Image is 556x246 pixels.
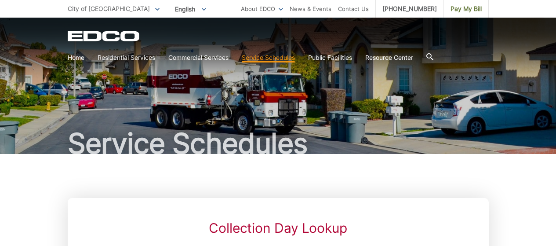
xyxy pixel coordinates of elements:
[242,53,295,62] a: Service Schedules
[338,4,369,14] a: Contact Us
[168,53,229,62] a: Commercial Services
[241,4,283,14] a: About EDCO
[451,4,482,14] span: Pay My Bill
[168,2,213,16] span: English
[68,31,141,41] a: EDCD logo. Return to the homepage.
[290,4,331,14] a: News & Events
[365,53,413,62] a: Resource Center
[139,220,417,236] h2: Collection Day Lookup
[68,53,84,62] a: Home
[308,53,352,62] a: Public Facilities
[98,53,155,62] a: Residential Services
[68,129,489,158] h1: Service Schedules
[68,5,150,12] span: City of [GEOGRAPHIC_DATA]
